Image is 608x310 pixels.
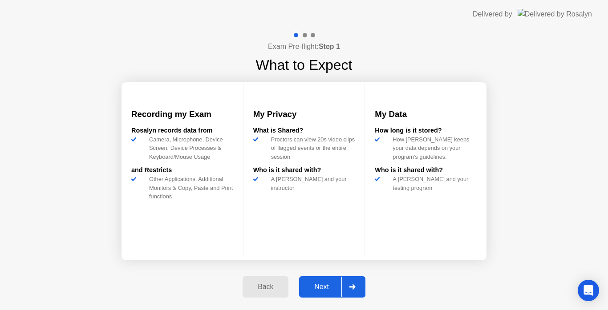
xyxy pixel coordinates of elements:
div: What is Shared? [253,126,355,136]
div: Rosalyn records data from [131,126,233,136]
div: Who is it shared with? [375,165,477,175]
div: and Restricts [131,165,233,175]
div: How [PERSON_NAME] keeps your data depends on your program’s guidelines. [389,135,477,161]
div: Who is it shared with? [253,165,355,175]
div: Camera, Microphone, Device Screen, Device Processes & Keyboard/Mouse Usage [146,135,233,161]
b: Step 1 [319,43,340,50]
div: Other Applications, Additional Monitors & Copy, Paste and Print functions [146,175,233,201]
div: How long is it stored? [375,126,477,136]
div: Delivered by [473,9,512,20]
h3: My Data [375,108,477,121]
div: Back [245,283,286,291]
div: Proctors can view 20s video clips of flagged events or the entire session [268,135,355,161]
h3: Recording my Exam [131,108,233,121]
h1: What to Expect [256,54,353,76]
div: A [PERSON_NAME] and your instructor [268,175,355,192]
h3: My Privacy [253,108,355,121]
div: Open Intercom Messenger [578,280,599,301]
button: Back [243,276,288,298]
div: A [PERSON_NAME] and your testing program [389,175,477,192]
button: Next [299,276,365,298]
img: Delivered by Rosalyn [518,9,592,19]
div: Next [302,283,341,291]
h4: Exam Pre-flight: [268,41,340,52]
